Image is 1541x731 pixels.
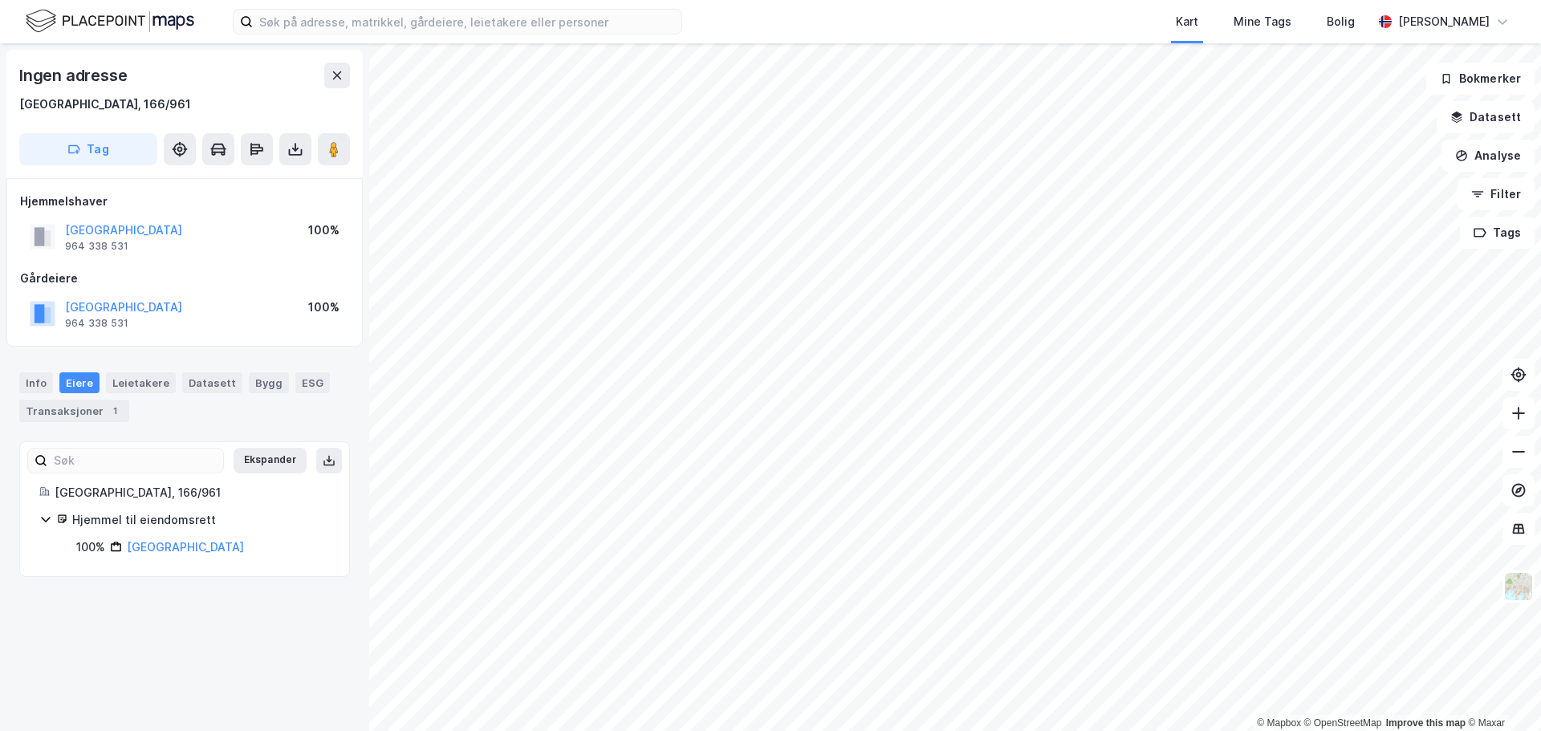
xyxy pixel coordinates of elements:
[1458,178,1535,210] button: Filter
[65,240,128,253] div: 964 338 531
[1461,654,1541,731] div: Kontrollprogram for chat
[76,538,105,557] div: 100%
[127,540,244,554] a: [GEOGRAPHIC_DATA]
[1398,12,1490,31] div: [PERSON_NAME]
[106,372,176,393] div: Leietakere
[1176,12,1198,31] div: Kart
[20,192,349,211] div: Hjemmelshaver
[1461,654,1541,731] iframe: Chat Widget
[19,133,157,165] button: Tag
[1437,101,1535,133] button: Datasett
[253,10,681,34] input: Søk på adresse, matrikkel, gårdeiere, leietakere eller personer
[1426,63,1535,95] button: Bokmerker
[47,449,223,473] input: Søk
[107,403,123,419] div: 1
[1386,717,1466,729] a: Improve this map
[72,510,330,530] div: Hjemmel til eiendomsrett
[19,95,191,114] div: [GEOGRAPHIC_DATA], 166/961
[19,63,130,88] div: Ingen adresse
[1327,12,1355,31] div: Bolig
[26,7,194,35] img: logo.f888ab2527a4732fd821a326f86c7f29.svg
[1441,140,1535,172] button: Analyse
[19,372,53,393] div: Info
[1304,717,1382,729] a: OpenStreetMap
[1234,12,1291,31] div: Mine Tags
[234,448,307,473] button: Ekspander
[249,372,289,393] div: Bygg
[308,298,340,317] div: 100%
[1257,717,1301,729] a: Mapbox
[19,400,129,422] div: Transaksjoner
[59,372,100,393] div: Eiere
[65,317,128,330] div: 964 338 531
[1460,217,1535,249] button: Tags
[1503,571,1534,602] img: Z
[295,372,330,393] div: ESG
[20,269,349,288] div: Gårdeiere
[182,372,242,393] div: Datasett
[55,483,330,502] div: [GEOGRAPHIC_DATA], 166/961
[308,221,340,240] div: 100%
